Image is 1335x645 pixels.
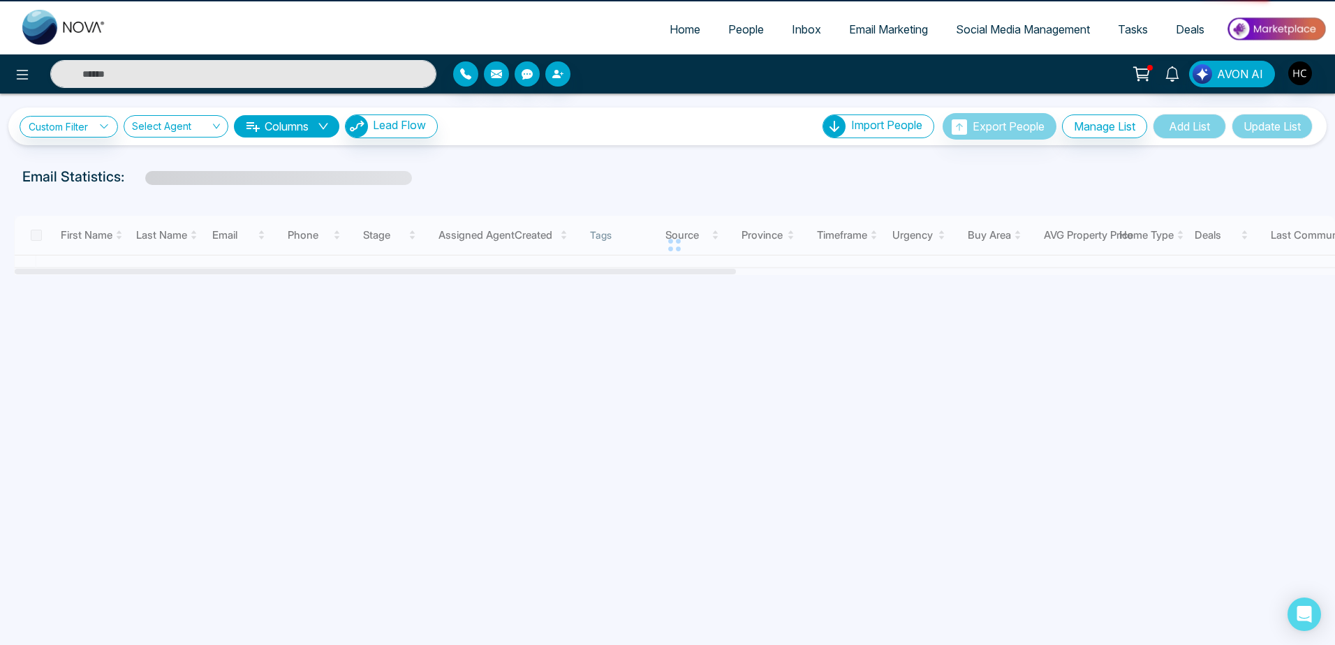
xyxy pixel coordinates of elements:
[1288,61,1312,85] img: User Avatar
[1162,16,1218,43] a: Deals
[373,118,426,132] span: Lead Flow
[728,22,764,36] span: People
[346,115,368,138] img: Lead Flow
[1193,64,1212,84] img: Lead Flow
[851,118,922,132] span: Import People
[792,22,821,36] span: Inbox
[234,115,339,138] button: Columnsdown
[656,16,714,43] a: Home
[943,113,1056,140] button: Export People
[835,16,942,43] a: Email Marketing
[1104,16,1162,43] a: Tasks
[973,119,1045,133] span: Export People
[339,114,438,138] a: Lead FlowLead Flow
[20,116,118,138] a: Custom Filter
[714,16,778,43] a: People
[1232,114,1313,139] button: Update List
[778,16,835,43] a: Inbox
[1176,22,1204,36] span: Deals
[345,114,438,138] button: Lead Flow
[1118,22,1148,36] span: Tasks
[1288,598,1321,631] div: Open Intercom Messenger
[1225,13,1327,45] img: Market-place.gif
[849,22,928,36] span: Email Marketing
[670,22,700,36] span: Home
[942,16,1104,43] a: Social Media Management
[318,121,329,132] span: down
[22,166,124,187] p: Email Statistics:
[1217,66,1263,82] span: AVON AI
[956,22,1090,36] span: Social Media Management
[1189,61,1275,87] button: AVON AI
[1062,114,1147,138] button: Manage List
[22,10,106,45] img: Nova CRM Logo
